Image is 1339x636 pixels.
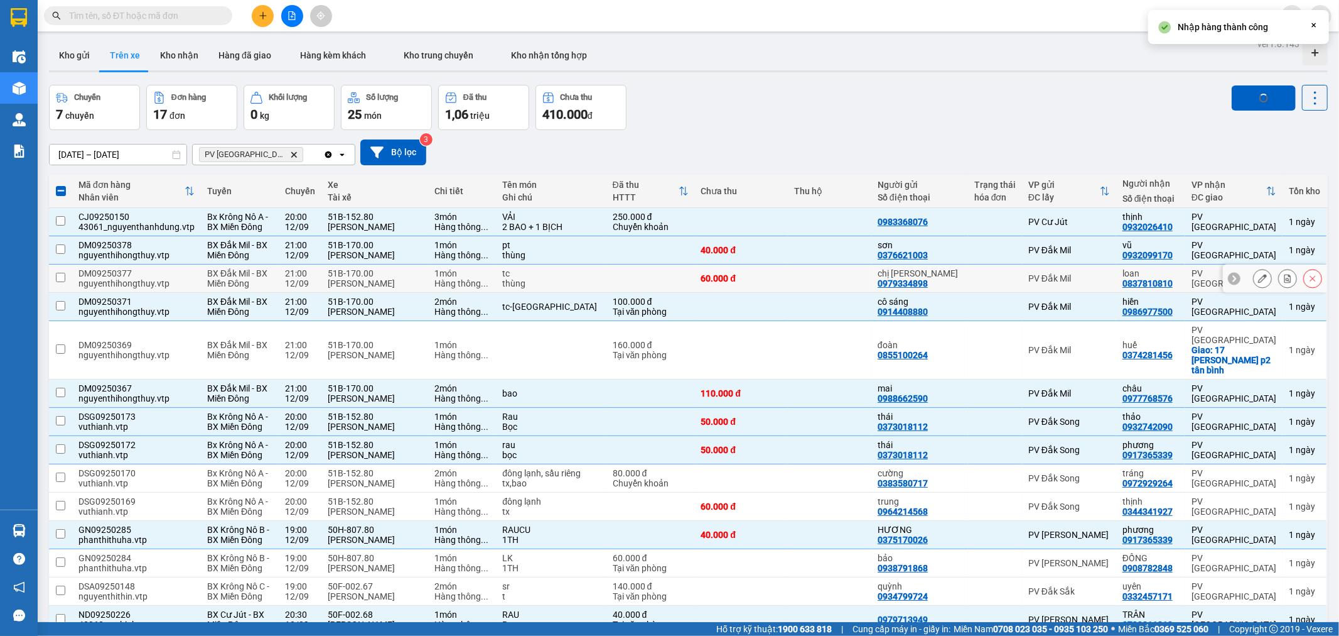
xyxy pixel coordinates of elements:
[11,8,27,27] img: logo-vxr
[1122,297,1179,307] div: hiền
[153,107,167,122] span: 17
[285,350,315,360] div: 12/09
[119,57,177,66] span: 08:23:14 [DATE]
[78,268,195,278] div: DM09250377
[328,468,422,478] div: 51B-152.80
[1028,302,1110,312] div: PV Đắk Mil
[434,422,490,432] div: Hàng thông thường
[72,175,201,208] th: Toggle SortBy
[1191,212,1276,232] div: PV [GEOGRAPHIC_DATA]
[463,93,487,102] div: Đã thu
[1028,180,1100,190] div: VP gửi
[1191,440,1276,460] div: PV [GEOGRAPHIC_DATA]
[1122,178,1179,189] div: Người nhận
[1122,240,1179,250] div: vũ
[1253,269,1272,288] div: Sửa đơn hàng
[207,496,268,517] span: Bx Krông Nô A - BX Miền Đông
[613,180,679,190] div: Đã thu
[199,147,303,162] span: PV Tân Bình, close by backspace
[78,496,195,507] div: DSG09250169
[502,212,600,222] div: VẢI
[502,268,600,278] div: tc
[207,340,267,360] span: BX Đắk Mil - BX Miền Đông
[285,186,315,196] div: Chuyến
[52,11,61,20] span: search
[328,250,422,260] div: [PERSON_NAME]
[207,412,268,432] span: Bx Krông Nô A - BX Miền Đông
[878,412,962,422] div: thái
[259,11,267,20] span: plus
[878,468,962,478] div: cường
[1122,450,1173,460] div: 0917365339
[207,212,268,232] span: Bx Krông Nô A - BX Miền Đông
[481,393,488,403] span: ...
[434,186,490,196] div: Chi tiết
[502,440,600,450] div: rau
[434,450,490,460] div: Hàng thông thường
[701,502,782,512] div: 60.000 đ
[285,422,315,432] div: 12/09
[561,93,593,102] div: Chưa thu
[207,268,267,288] span: BX Đắk Mil - BX Miền Đông
[328,240,422,250] div: 51B-170.00
[328,307,422,317] div: [PERSON_NAME]
[74,93,100,102] div: Chuyến
[701,388,782,398] div: 110.000 đ
[613,307,689,317] div: Tại văn phòng
[360,140,426,165] button: Bộ lọc
[1122,278,1173,288] div: 0837810810
[1191,297,1276,317] div: PV [GEOGRAPHIC_DATA]
[328,212,422,222] div: 51B-152.80
[13,50,26,63] img: warehouse-icon
[1289,445,1320,455] div: 1
[511,50,587,60] span: Kho nhận tổng hợp
[481,450,488,460] span: ...
[1122,383,1179,393] div: châu
[328,222,422,232] div: [PERSON_NAME]
[481,350,488,360] span: ...
[208,40,281,70] button: Hàng đã giao
[78,222,195,232] div: 43061_nguyenthanhdung.vtp
[1289,186,1320,196] div: Tồn kho
[502,192,600,202] div: Ghi chú
[207,297,267,317] span: BX Đắk Mil - BX Miền Đông
[285,297,315,307] div: 21:00
[207,468,268,488] span: Bx Krông Nô A - BX Miền Đông
[878,350,928,360] div: 0855100264
[78,450,195,460] div: vuthianh.vtp
[502,250,600,260] div: thùng
[1191,325,1276,345] div: PV [GEOGRAPHIC_DATA]
[290,151,298,158] svg: Delete
[78,412,195,422] div: DSG09250173
[207,186,272,196] div: Tuyến
[502,180,600,190] div: Tên món
[49,85,140,130] button: Chuyến7chuyến
[1122,422,1173,432] div: 0932742090
[1028,192,1100,202] div: ĐC lấy
[328,383,422,393] div: 51B-170.00
[328,507,422,517] div: [PERSON_NAME]
[1028,345,1110,355] div: PV Đắk Mil
[1296,502,1315,512] span: ngày
[1296,245,1315,255] span: ngày
[78,350,195,360] div: nguyenthihongthuy.vtp
[78,192,185,202] div: Nhân viên
[1122,468,1179,478] div: tráng
[13,28,29,60] img: logo
[878,450,928,460] div: 0373018112
[1289,217,1320,227] div: 1
[878,217,928,227] div: 0983368076
[250,107,257,122] span: 0
[1309,5,1331,27] button: caret-down
[794,186,865,196] div: Thu hộ
[613,350,689,360] div: Tại văn phòng
[65,111,94,121] span: chuyến
[535,85,626,130] button: Chưa thu410.000đ
[1028,245,1110,255] div: PV Đắk Mil
[1296,473,1315,483] span: ngày
[1289,417,1320,427] div: 1
[481,307,488,317] span: ...
[542,107,588,122] span: 410.000
[328,192,422,202] div: Tài xế
[1191,383,1276,403] div: PV [GEOGRAPHIC_DATA]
